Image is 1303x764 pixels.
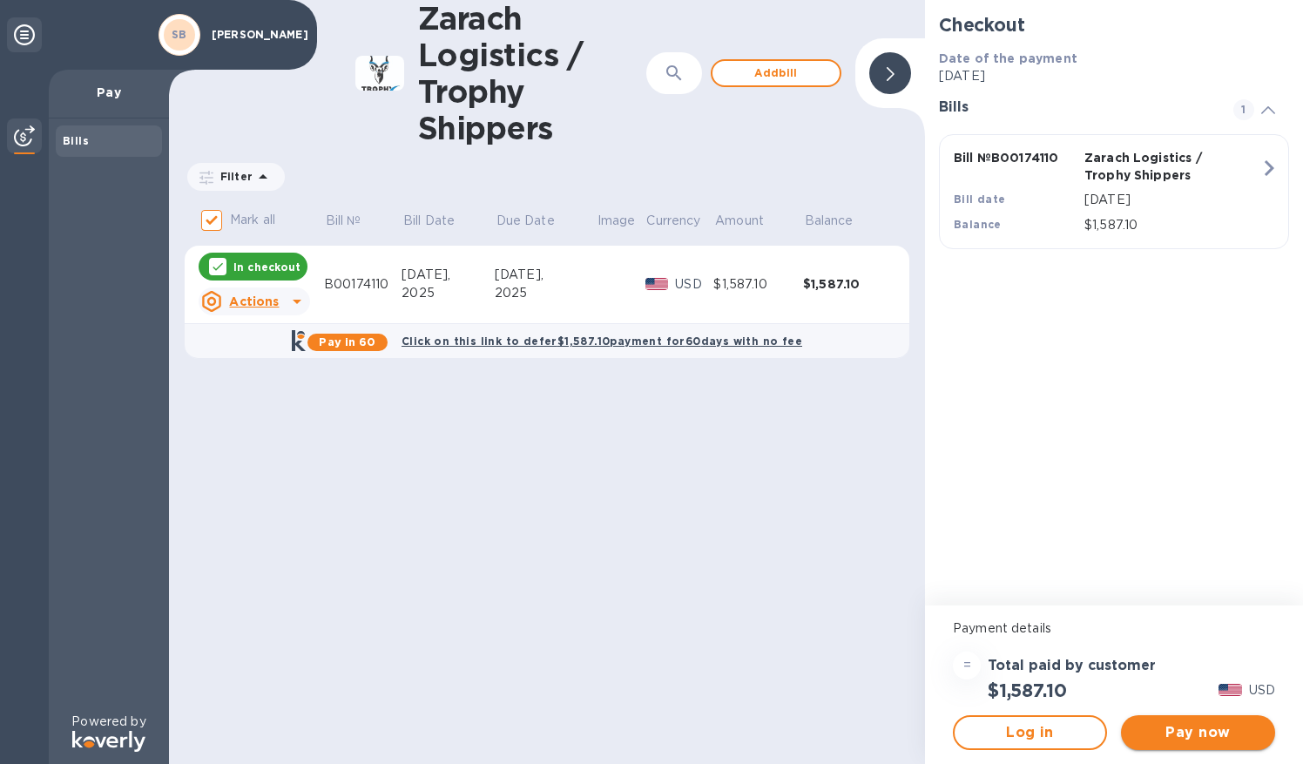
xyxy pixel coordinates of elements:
p: [DATE] [939,67,1289,85]
button: Addbill [711,59,841,87]
p: [PERSON_NAME] [212,29,299,41]
b: SB [172,28,187,41]
b: Balance [954,218,1002,231]
h2: Checkout [939,14,1289,36]
p: Bill № B00174110 [954,149,1077,166]
span: Bill № [326,212,384,230]
img: Logo [72,731,145,752]
p: Bill Date [403,212,455,230]
p: Bill № [326,212,361,230]
b: Click on this link to defer $1,587.10 payment for 60 days with no fee [402,335,802,348]
span: 1 [1233,99,1254,120]
p: Currency [646,212,700,230]
p: In checkout [233,260,300,274]
u: Actions [229,294,279,308]
b: Pay in 60 [319,335,375,348]
p: $1,587.10 [1084,216,1260,234]
span: Pay now [1135,722,1261,743]
p: Powered by [71,713,145,731]
b: Bills [63,134,89,147]
p: Filter [213,169,253,184]
div: B00174110 [324,275,402,294]
div: 2025 [495,284,596,302]
p: Zarach Logistics / Trophy Shippers [1084,149,1208,184]
span: Amount [715,212,787,230]
button: Log in [953,715,1107,750]
span: Add bill [726,63,826,84]
span: Bill Date [403,212,477,230]
h2: $1,587.10 [988,679,1066,701]
p: Mark all [230,211,275,229]
p: Amount [715,212,764,230]
span: Balance [805,212,876,230]
button: Pay now [1121,715,1275,750]
p: Pay [63,84,155,101]
p: USD [675,275,713,294]
p: Balance [805,212,854,230]
img: USD [1219,684,1242,696]
b: Bill date [954,193,1006,206]
p: [DATE] [1084,191,1260,209]
div: = [953,652,981,679]
button: Bill №B00174110Zarach Logistics / Trophy ShippersBill date[DATE]Balance$1,587.10 [939,134,1289,249]
img: USD [645,278,669,290]
b: Date of the payment [939,51,1077,65]
p: Due Date [496,212,555,230]
div: [DATE], [402,266,495,284]
h3: Bills [939,99,1212,116]
div: [DATE], [495,266,596,284]
div: $1,587.10 [803,275,893,293]
span: Log in [969,722,1091,743]
p: Image [597,212,636,230]
h3: Total paid by customer [988,658,1156,674]
p: Payment details [953,619,1275,638]
div: $1,587.10 [713,275,803,294]
span: Due Date [496,212,577,230]
p: USD [1249,681,1275,700]
div: 2025 [402,284,495,302]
